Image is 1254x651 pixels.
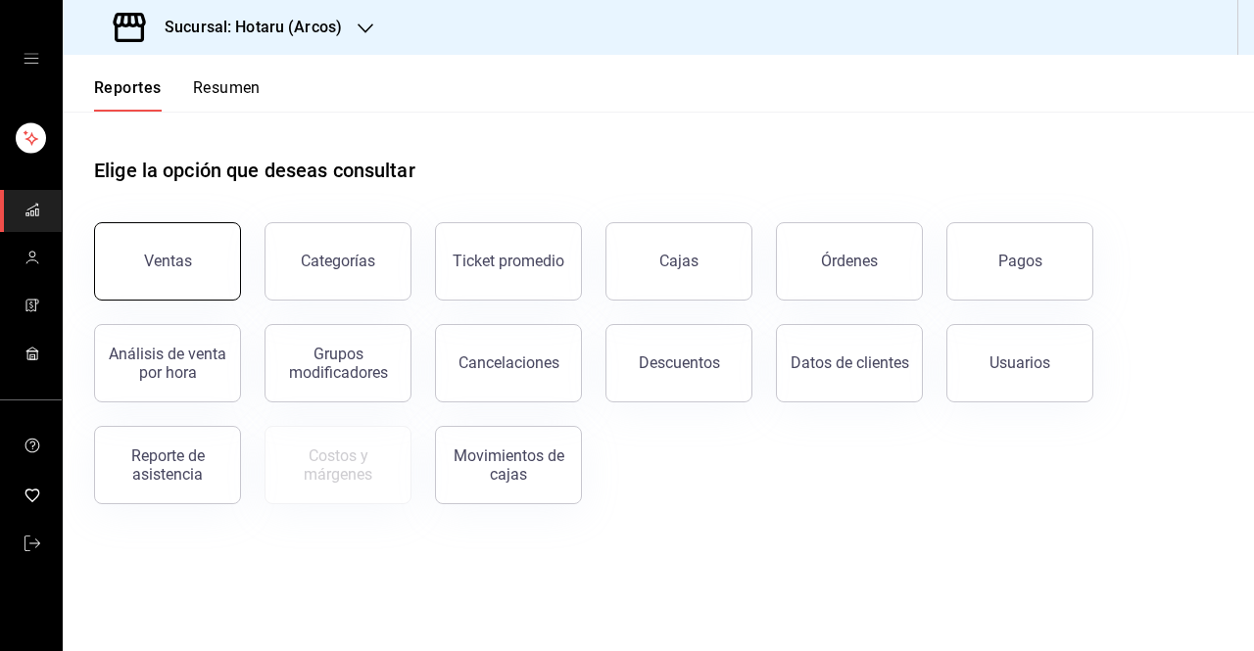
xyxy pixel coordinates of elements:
div: Costos y márgenes [277,446,399,484]
button: Categorías [265,222,411,301]
div: Análisis de venta por hora [107,345,228,382]
div: Categorías [301,252,375,270]
div: Grupos modificadores [277,345,399,382]
button: Movimientos de cajas [435,426,582,504]
button: Datos de clientes [776,324,923,402]
button: Órdenes [776,222,923,301]
h3: Sucursal: Hotaru (Arcos) [149,16,342,39]
button: open drawer [24,51,39,67]
div: Ventas [144,252,192,270]
div: Usuarios [989,353,1050,372]
button: Cancelaciones [435,324,582,402]
div: Pagos [998,252,1042,270]
button: Descuentos [605,324,752,402]
h1: Elige la opción que deseas consultar [94,156,415,185]
div: Órdenes [821,252,878,270]
div: Ticket promedio [453,252,564,270]
div: Descuentos [639,353,720,372]
button: Pagos [946,222,1093,301]
div: Cajas [659,252,699,270]
div: Reporte de asistencia [107,446,228,484]
button: Usuarios [946,324,1093,402]
button: Ticket promedio [435,222,582,301]
button: Análisis de venta por hora [94,324,241,402]
button: Cajas [605,222,752,301]
div: navigation tabs [94,78,261,112]
button: Grupos modificadores [265,324,411,402]
button: Contrata inventarios para ver este reporte [265,426,411,504]
button: Reporte de asistencia [94,426,241,504]
button: Resumen [193,78,261,112]
div: Datos de clientes [791,353,909,372]
div: Movimientos de cajas [448,446,569,484]
div: Cancelaciones [458,353,559,372]
button: Ventas [94,222,241,301]
button: Reportes [94,78,162,112]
